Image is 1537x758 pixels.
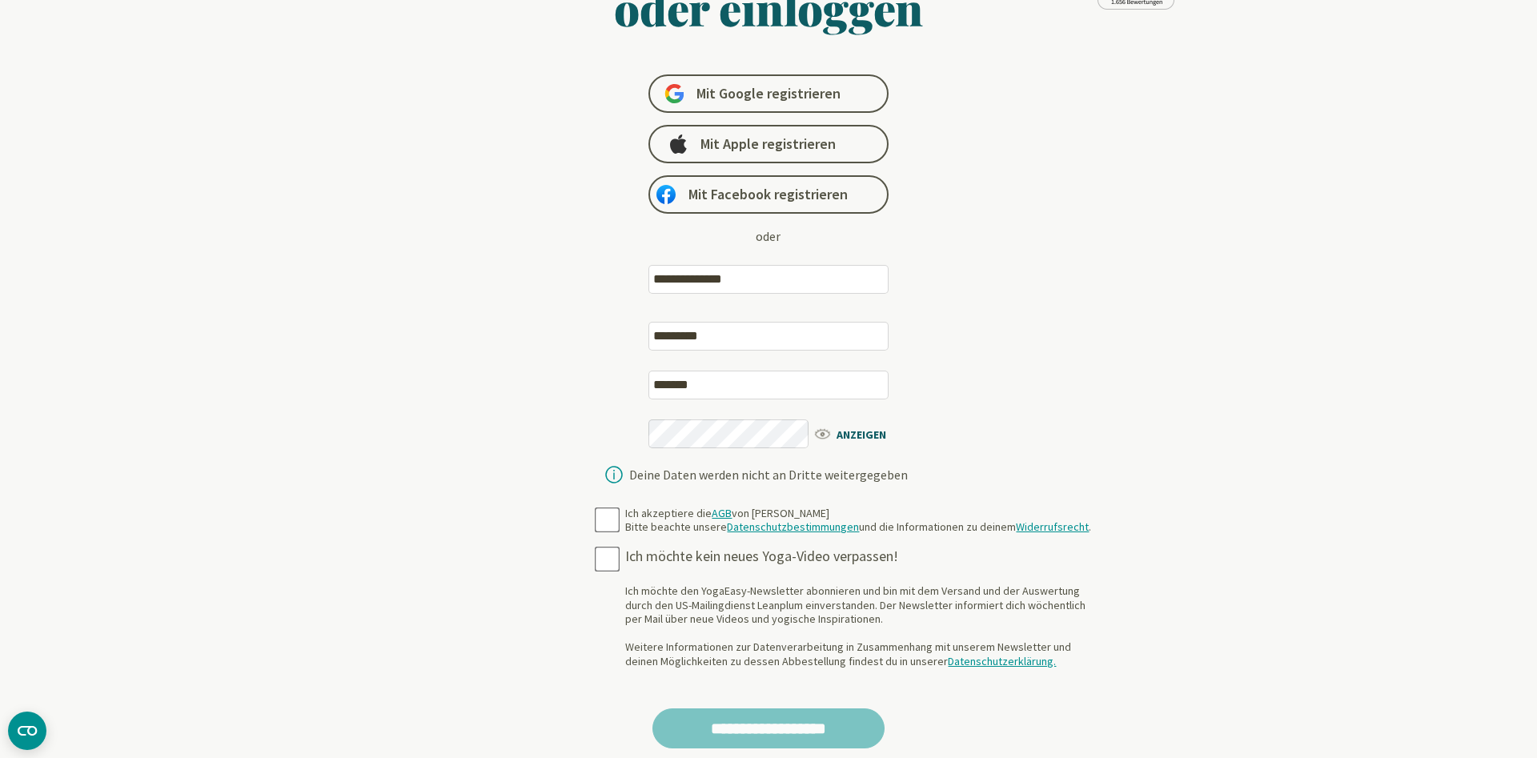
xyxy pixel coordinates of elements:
a: Mit Apple registrieren [648,125,889,163]
a: Datenschutzerklärung. [948,654,1056,668]
span: Mit Google registrieren [696,84,841,103]
a: Mit Facebook registrieren [648,175,889,214]
a: Mit Google registrieren [648,74,889,113]
div: Ich möchte den YogaEasy-Newsletter abonnieren und bin mit dem Versand und der Auswertung durch de... [625,584,1098,668]
div: Ich möchte kein neues Yoga-Video verpassen! [625,547,1098,566]
button: CMP-Widget öffnen [8,712,46,750]
span: Mit Facebook registrieren [688,185,848,204]
a: AGB [712,506,732,520]
div: oder [756,227,781,246]
div: Ich akzeptiere die von [PERSON_NAME] Bitte beachte unsere und die Informationen zu deinem . [625,507,1091,535]
span: Mit Apple registrieren [700,134,836,154]
a: Datenschutzbestimmungen [727,519,859,534]
span: ANZEIGEN [813,423,905,443]
div: Deine Daten werden nicht an Dritte weitergegeben [629,468,908,481]
a: Widerrufsrecht [1016,519,1089,534]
